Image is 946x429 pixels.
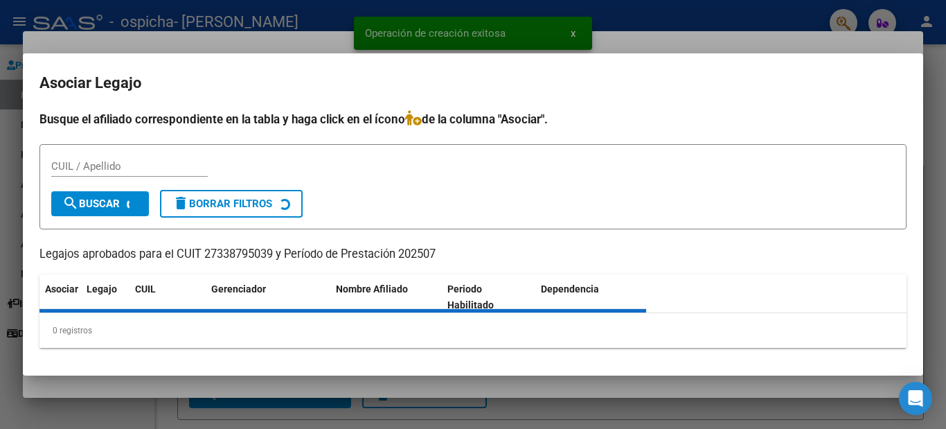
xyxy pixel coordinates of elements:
h4: Busque el afiliado correspondiente en la tabla y haga click en el ícono de la columna "Asociar". [39,110,907,128]
span: Legajo [87,283,117,295]
span: Asociar [45,283,78,295]
datatable-header-cell: Periodo Habilitado [442,274,535,320]
datatable-header-cell: Asociar [39,274,81,320]
datatable-header-cell: Legajo [81,274,130,320]
datatable-header-cell: CUIL [130,274,206,320]
span: Periodo Habilitado [447,283,494,310]
button: Buscar [51,191,149,216]
span: Gerenciador [211,283,266,295]
datatable-header-cell: Nombre Afiliado [330,274,442,320]
span: CUIL [135,283,156,295]
button: Borrar Filtros [160,190,303,218]
p: Legajos aprobados para el CUIT 27338795039 y Período de Prestación 202507 [39,246,907,263]
div: Open Intercom Messenger [899,382,932,415]
span: Borrar Filtros [172,198,272,210]
span: Nombre Afiliado [336,283,408,295]
span: Dependencia [541,283,599,295]
span: Buscar [62,198,120,210]
h2: Asociar Legajo [39,70,907,96]
datatable-header-cell: Dependencia [535,274,647,320]
datatable-header-cell: Gerenciador [206,274,330,320]
div: 0 registros [39,313,907,348]
mat-icon: search [62,195,79,211]
mat-icon: delete [172,195,189,211]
